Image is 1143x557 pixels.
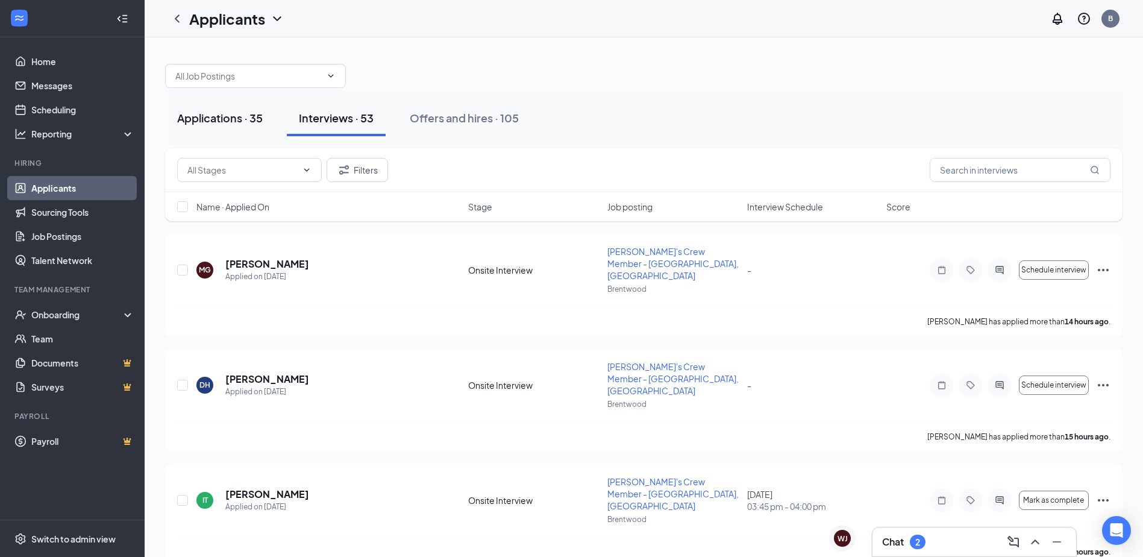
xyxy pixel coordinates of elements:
div: WJ [838,533,848,544]
div: [DATE] [747,488,879,512]
div: Reporting [31,128,135,140]
h5: [PERSON_NAME] [225,373,309,386]
div: Offers and hires · 105 [410,110,519,125]
svg: Note [935,496,949,505]
input: All Stages [187,163,297,177]
div: Applications · 35 [177,110,263,125]
svg: Tag [963,380,978,390]
svg: ActiveChat [992,496,1007,505]
a: DocumentsCrown [31,351,134,375]
span: Mark as complete [1023,496,1084,505]
a: Job Postings [31,224,134,248]
div: Onsite Interview [468,494,600,506]
a: Team [31,327,134,351]
b: 15 hours ago [1065,432,1109,441]
svg: QuestionInfo [1077,11,1091,26]
a: Applicants [31,176,134,200]
div: B [1108,13,1113,24]
svg: Ellipses [1096,263,1110,277]
svg: Notifications [1050,11,1065,26]
div: Team Management [14,285,132,295]
button: Mark as complete [1019,491,1089,510]
span: [PERSON_NAME]'s Crew Member - [GEOGRAPHIC_DATA], [GEOGRAPHIC_DATA] [607,361,739,396]
a: Talent Network [31,248,134,272]
svg: Tag [963,265,978,275]
svg: Settings [14,533,27,545]
p: Brentwood [607,514,739,524]
div: Applied on [DATE] [225,271,309,283]
svg: Minimize [1050,535,1064,549]
div: Hiring [14,158,132,168]
span: Name · Applied On [196,201,269,213]
button: ComposeMessage [1004,532,1023,552]
button: Schedule interview [1019,260,1089,280]
span: - [747,265,751,275]
div: DH [199,380,210,390]
a: Home [31,49,134,74]
a: Messages [31,74,134,98]
div: 2 [915,537,920,547]
p: Brentwood [607,399,739,409]
svg: UserCheck [14,309,27,321]
span: Score [886,201,910,213]
svg: MagnifyingGlass [1090,165,1100,175]
div: Applied on [DATE] [225,501,309,513]
h1: Applicants [189,8,265,29]
svg: ActiveChat [992,265,1007,275]
input: All Job Postings [175,69,321,83]
div: Payroll [14,411,132,421]
svg: ChevronUp [1028,535,1042,549]
span: [PERSON_NAME]'s Crew Member - [GEOGRAPHIC_DATA], [GEOGRAPHIC_DATA] [607,476,739,511]
svg: WorkstreamLogo [13,12,25,24]
p: [PERSON_NAME] has applied more than . [927,316,1110,327]
div: Switch to admin view [31,533,116,545]
svg: Analysis [14,128,27,140]
span: - [747,380,751,391]
h3: Chat [882,535,904,549]
button: ChevronUp [1026,532,1045,552]
button: Filter Filters [327,158,388,182]
a: PayrollCrown [31,429,134,453]
input: Search in interviews [930,158,1110,182]
div: Applied on [DATE] [225,386,309,398]
b: 18 hours ago [1065,547,1109,556]
svg: ActiveChat [992,380,1007,390]
svg: ChevronDown [270,11,284,26]
svg: Note [935,380,949,390]
a: Scheduling [31,98,134,122]
svg: Ellipses [1096,493,1110,508]
span: Schedule interview [1021,381,1086,389]
svg: Filter [337,163,351,177]
div: MG [199,265,211,275]
span: Interview Schedule [747,201,823,213]
div: Onsite Interview [468,379,600,391]
div: IT [202,495,208,505]
p: [PERSON_NAME] has applied more than . [927,432,1110,442]
svg: ChevronDown [326,71,336,81]
svg: ChevronDown [302,165,312,175]
div: Open Intercom Messenger [1102,516,1131,545]
div: Onsite Interview [468,264,600,276]
h5: [PERSON_NAME] [225,257,309,271]
button: Schedule interview [1019,376,1089,395]
span: Job posting [607,201,653,213]
h5: [PERSON_NAME] [225,488,309,501]
span: 03:45 pm - 04:00 pm [747,500,879,512]
svg: Collapse [116,13,128,25]
span: Schedule interview [1021,266,1086,274]
svg: Tag [963,496,978,505]
div: Interviews · 53 [299,110,374,125]
svg: Ellipses [1096,378,1110,392]
svg: ComposeMessage [1006,535,1021,549]
a: Sourcing Tools [31,200,134,224]
button: Minimize [1047,532,1066,552]
b: 14 hours ago [1065,317,1109,326]
svg: ChevronLeft [170,11,184,26]
span: [PERSON_NAME]'s Crew Member - [GEOGRAPHIC_DATA], [GEOGRAPHIC_DATA] [607,246,739,281]
div: Onboarding [31,309,124,321]
a: SurveysCrown [31,375,134,399]
p: Brentwood [607,284,739,294]
svg: Note [935,265,949,275]
span: Stage [468,201,492,213]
